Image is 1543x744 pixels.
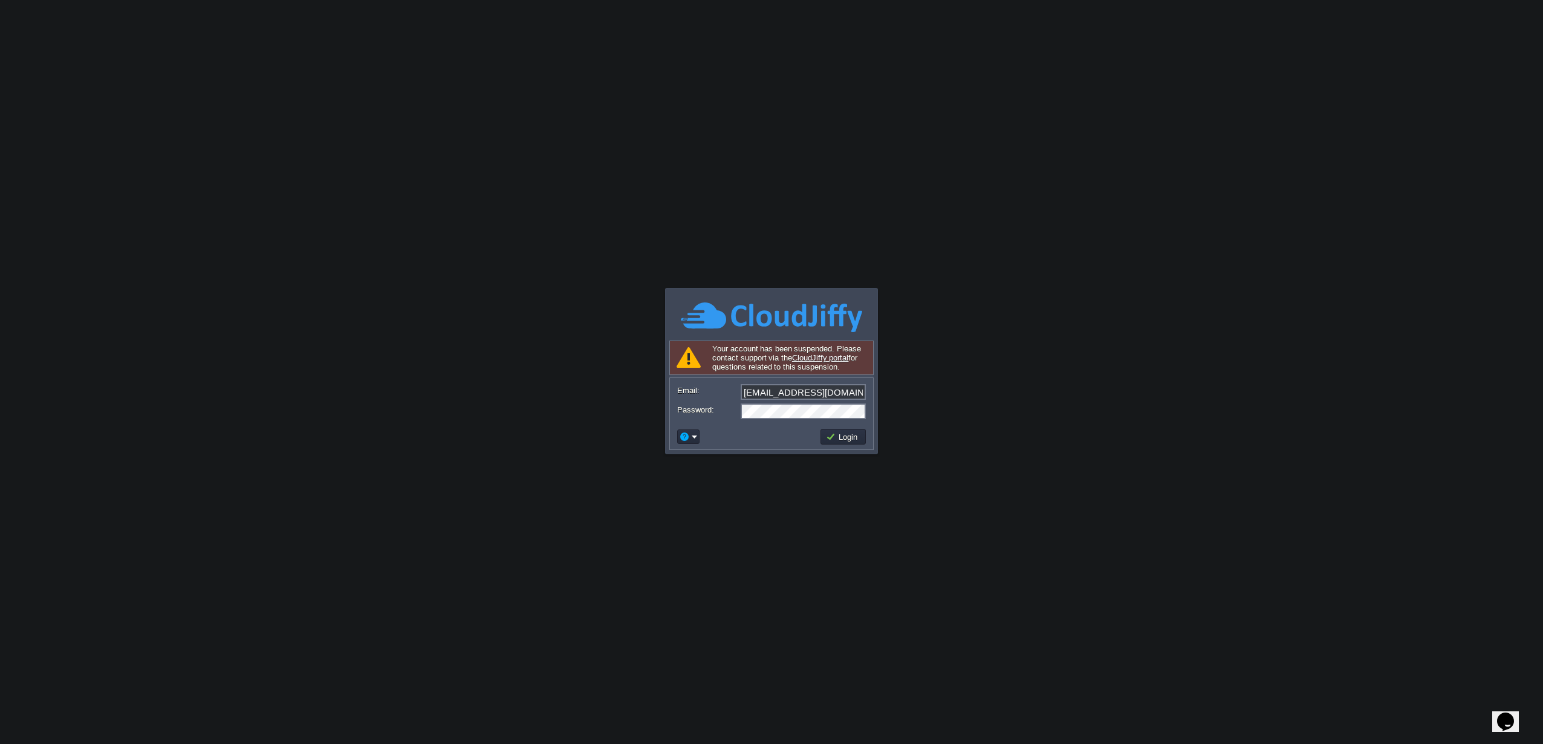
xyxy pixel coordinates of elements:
[792,353,849,362] a: CloudJiffy portal
[1492,696,1531,732] iframe: chat widget
[826,431,861,442] button: Login
[677,384,739,397] label: Email:
[669,341,874,375] div: Your account has been suspended. Please contact support via the for questions related to this sus...
[677,403,739,416] label: Password:
[681,301,862,334] img: CloudJiffy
